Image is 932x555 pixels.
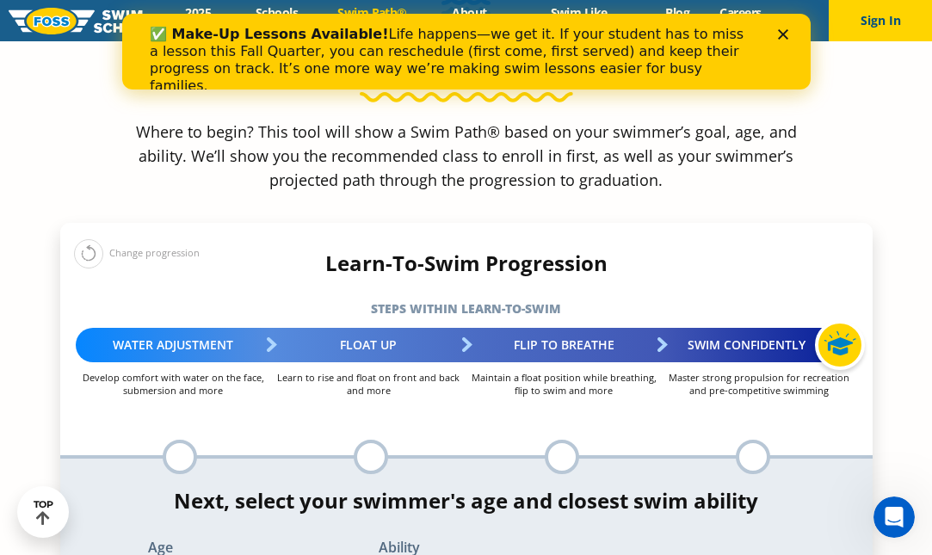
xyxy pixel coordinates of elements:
h2: Find your swimmer's Swim Path [60,35,873,77]
label: Ability [379,540,785,554]
iframe: Intercom live chat [873,496,915,538]
iframe: Intercom live chat banner [122,14,811,89]
div: Life happens—we get it. If your student has to miss a lesson this Fall Quarter, you can reschedul... [28,12,633,81]
h4: Next, select your swimmer's age and closest swim ability [60,489,873,513]
div: TOP [34,499,53,526]
div: Flip to Breathe [466,328,662,362]
a: Schools [240,4,312,21]
img: FOSS Swim School Logo [9,8,156,34]
div: Close [656,15,673,26]
a: Blog [651,4,705,21]
label: Age [148,540,324,554]
a: 2025 Calendar [156,4,240,37]
p: Learn to rise and float on front and back and more [271,371,466,397]
div: Swim Confidently [662,328,857,362]
p: Master strong propulsion for recreation and pre-competitive swimming [662,371,857,397]
div: Water Adjustment [76,328,271,362]
p: Develop comfort with water on the face, submersion and more [76,371,271,397]
b: ✅ Make-Up Lessons Available! [28,12,266,28]
p: Maintain a float position while breathing, flip to swim and more [466,371,662,397]
h4: Learn-To-Swim Progression [60,251,873,275]
a: Swim Like [PERSON_NAME] [507,4,651,37]
div: Float Up [271,328,466,362]
a: About FOSS [432,4,508,37]
a: Careers [705,4,776,21]
a: Swim Path® Program [313,4,432,37]
p: Where to begin? This tool will show a Swim Path® based on your swimmer’s goal, age, and ability. ... [129,120,804,192]
div: Change progression [74,238,200,268]
h5: Steps within Learn-to-Swim [60,297,873,321]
